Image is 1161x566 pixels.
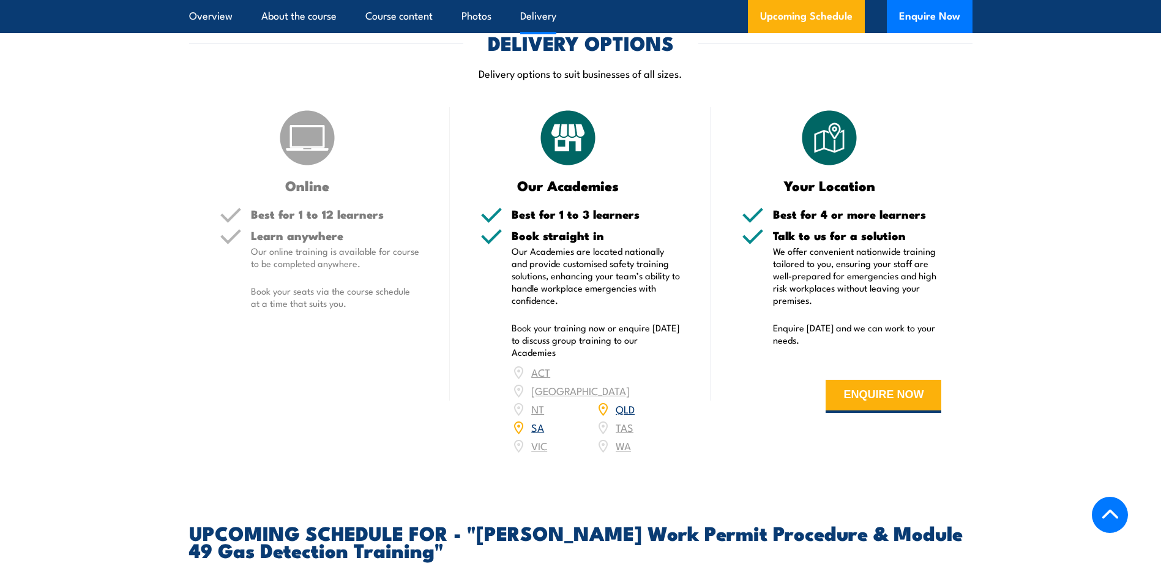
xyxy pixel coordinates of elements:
[773,208,942,220] h5: Best for 4 or more learners
[512,230,681,241] h5: Book straight in
[773,322,942,346] p: Enquire [DATE] and we can work to your needs.
[251,285,420,309] p: Book your seats via the course schedule at a time that suits you.
[531,420,544,434] a: SA
[251,245,420,270] p: Our online training is available for course to be completed anywhere.
[512,322,681,358] p: Book your training now or enquire [DATE] to discuss group training to our Academies
[773,230,942,241] h5: Talk to us for a solution
[480,178,656,192] h3: Our Academies
[742,178,917,192] h3: Your Location
[512,245,681,306] p: Our Academies are located nationally and provide customised safety training solutions, enhancing ...
[189,66,972,80] p: Delivery options to suit businesses of all sizes.
[773,245,942,306] p: We offer convenient nationwide training tailored to you, ensuring your staff are well-prepared fo...
[220,178,395,192] h3: Online
[826,380,941,413] button: ENQUIRE NOW
[488,34,674,51] h2: DELIVERY OPTIONS
[251,230,420,241] h5: Learn anywhere
[251,208,420,220] h5: Best for 1 to 12 learners
[512,208,681,220] h5: Best for 1 to 3 learners
[189,524,972,558] h2: UPCOMING SCHEDULE FOR - "[PERSON_NAME] Work Permit Procedure & Module 49 Gas Detection Training"
[616,401,635,416] a: QLD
